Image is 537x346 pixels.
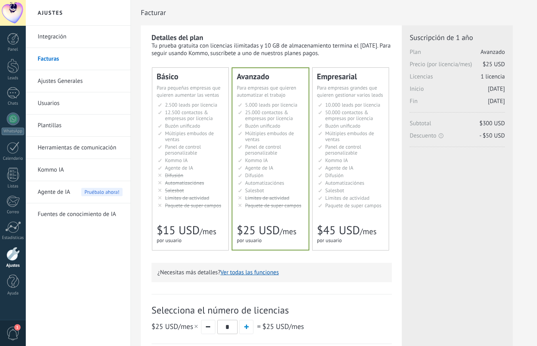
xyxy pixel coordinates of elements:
span: Avanzado [481,48,505,56]
span: Automatizaciónes [165,180,204,186]
a: Fuentes de conocimiento de IA [38,203,123,226]
span: Kommo IA [245,157,268,164]
a: Integración [38,26,123,48]
a: Ajustes Generales [38,70,123,92]
span: Múltiples embudos de ventas [245,130,294,143]
span: Difusión [245,172,263,179]
a: Kommo IA [38,159,123,181]
div: Correo [2,210,25,215]
span: /mes [360,226,376,237]
span: [DATE] [488,85,505,93]
span: Límites de actividad [165,195,209,201]
div: Ayuda [2,291,25,296]
span: Límites de actividad [245,195,290,201]
div: Panel [2,47,25,52]
span: 1 licencia [481,73,505,80]
span: Múltiples embudos de ventas [325,130,374,143]
span: por usuario [237,237,262,244]
div: Ajustes [2,263,25,268]
span: 1 [14,324,21,331]
span: Kommo IA [165,157,188,164]
span: por usuario [317,237,342,244]
span: Agente de IA [165,164,193,171]
p: ¿Necesitas más detalles? [157,269,386,276]
span: Difusión [165,172,183,179]
div: WhatsApp [2,128,24,135]
span: Subtotal [410,120,505,132]
div: Empresarial [317,73,384,80]
span: Múltiples embudos de ventas [165,130,214,143]
span: Panel de control personalizable [165,143,201,156]
span: 5.000 leads por licencia [245,101,297,108]
span: /mes [199,226,216,237]
span: $25 USD [237,223,280,238]
span: Paquete de super campos [165,202,221,209]
span: Pruébalo ahora! [81,188,123,196]
li: Agente de IA [26,181,130,203]
a: Herramientas de comunicación [38,137,123,159]
span: $25 USD [262,322,289,331]
span: 25.000 contactos & empresas por licencia [245,109,293,122]
div: Avanzado [237,73,304,80]
button: Ver todas las funciones [221,269,279,276]
span: Difusión [325,172,343,179]
span: Agente de IA [245,164,273,171]
div: Listas [2,184,25,189]
span: Facturar [141,8,166,17]
span: Paquete de super campos [245,202,301,209]
span: /mes [280,226,296,237]
a: Agente de IA Pruébalo ahora! [38,181,123,203]
span: 50.000 contactos & empresas por licencia [325,109,373,122]
span: Plan [410,48,505,61]
span: [DATE] [488,97,505,105]
span: Automatizaciónes [325,180,364,186]
span: $15 USD [157,223,199,238]
span: Licencias [410,73,505,85]
span: $25 USD [152,322,178,331]
span: Selecciona el número de licencias [152,304,392,316]
li: Kommo IA [26,159,130,181]
span: Inicio [410,85,505,97]
span: Buzón unificado [325,122,361,129]
span: Automatizaciónes [245,180,284,186]
span: Agente de IA [38,181,70,203]
span: /mes [152,322,199,331]
span: Descuento [410,132,505,140]
span: Salesbot [165,187,184,194]
span: $25 USD [483,61,505,68]
div: Calendario [2,156,25,161]
li: Integración [26,26,130,48]
div: Tu prueba gratuita con licencias ilimitadas y 10 GB de almacenamiento termina el [DATE]. Para seg... [152,42,392,57]
span: Paquete de super campos [325,202,382,209]
span: 10.000 leads por licencia [325,101,380,108]
span: Buzón unificado [165,122,200,129]
li: Usuarios [26,92,130,115]
span: Para empresas que quieren automatizar el trabajo [237,84,296,98]
li: Ajustes Generales [26,70,130,92]
span: Salesbot [325,187,344,194]
span: Buzón unificado [245,122,280,129]
span: por usuario [157,237,182,244]
span: $45 USD [317,223,360,238]
span: $300 USD [479,120,505,127]
span: Precio (por licencia/mes) [410,61,505,73]
span: Para pequeñas empresas que quieren aumentar las ventas [157,84,221,98]
span: Para empresas grandes que quieren gestionar varios leads [317,84,383,98]
a: Plantillas [38,115,123,137]
span: = [257,322,261,331]
li: Fuentes de conocimiento de IA [26,203,130,225]
span: Límites de actividad [325,195,370,201]
div: Chats [2,101,25,106]
span: - $50 USD [479,132,505,140]
span: 12.500 contactos & empresas por licencia [165,109,213,122]
span: Fin [410,97,505,110]
b: Detalles del plan [152,33,203,42]
div: Leads [2,76,25,81]
li: Plantillas [26,115,130,137]
span: Salesbot [245,187,264,194]
a: Usuarios [38,92,123,115]
div: Estadísticas [2,235,25,241]
span: Kommo IA [325,157,348,164]
span: Agente de IA [325,164,353,171]
li: Facturas [26,48,130,70]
